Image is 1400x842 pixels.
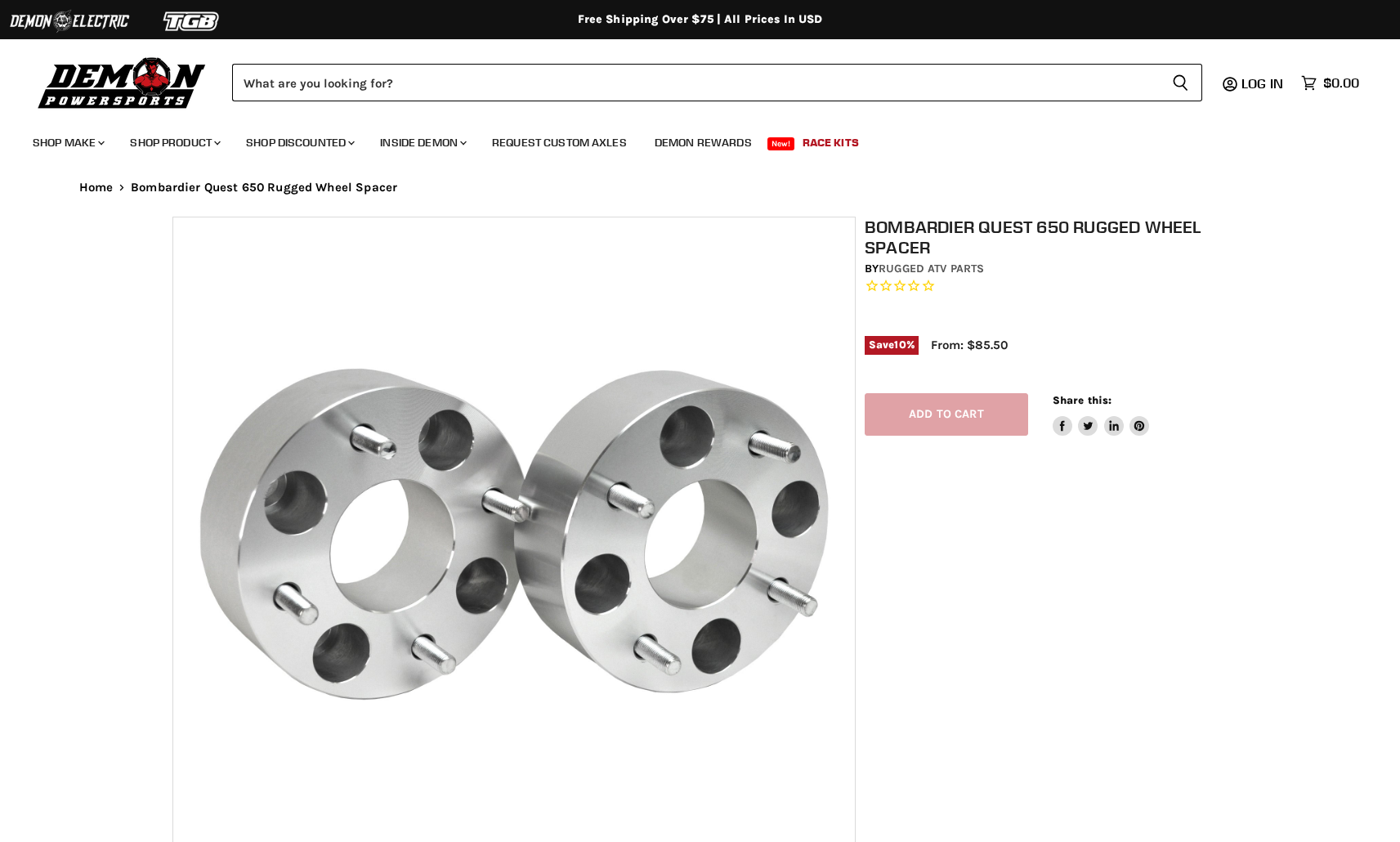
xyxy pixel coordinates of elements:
[1159,64,1202,101] button: Search
[20,126,114,159] a: Shop Make
[33,53,212,111] img: Demon Powersports
[1053,394,1112,406] span: Share this:
[642,126,764,159] a: Demon Rewards
[480,126,639,159] a: Request Custom Axles
[368,126,476,159] a: Inside Demon
[232,64,1202,101] form: Product
[118,126,230,159] a: Shop Product
[232,64,1159,101] input: Search
[234,126,365,159] a: Shop Discounted
[20,119,1355,159] ul: Main menu
[865,278,1237,295] span: Rated 0.0 out of 5 stars 0 reviews
[865,336,919,354] span: Save %
[1293,71,1367,95] a: $0.00
[894,338,906,351] span: 10
[131,181,397,195] span: Bombardier Quest 650 Rugged Wheel Spacer
[767,137,795,150] span: New!
[8,6,131,37] img: Demon Electric Logo 2
[131,6,253,37] img: TGB Logo 2
[47,181,1354,195] nav: Breadcrumbs
[79,181,114,195] a: Home
[879,262,984,275] a: Rugged ATV Parts
[1323,75,1359,91] span: $0.00
[1241,75,1283,92] span: Log in
[1053,393,1150,437] aside: Share this:
[865,217,1237,258] h1: Bombardier Quest 650 Rugged Wheel Spacer
[790,126,871,159] a: Race Kits
[47,12,1354,27] div: Free Shipping Over $75 | All Prices In USD
[1234,76,1293,91] a: Log in
[865,260,1237,278] div: by
[931,338,1008,352] span: From: $85.50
